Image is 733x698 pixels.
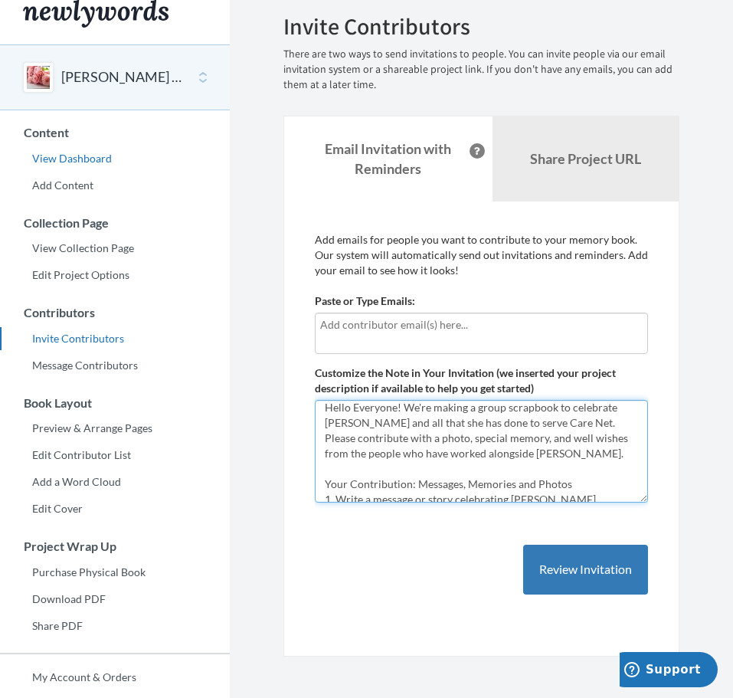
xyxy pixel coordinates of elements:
p: There are two ways to send invitations to people. You can invite people via our email invitation ... [283,47,679,93]
strong: Email Invitation with Reminders [325,140,451,177]
iframe: Opens a widget where you can chat to one of our agents [620,652,718,690]
h3: Content [1,126,230,139]
input: Add contributor email(s) here... [320,316,643,333]
h3: Collection Page [1,216,230,230]
h3: Contributors [1,306,230,320]
button: Review Invitation [523,545,648,595]
h3: Book Layout [1,396,230,410]
b: Share Project URL [530,150,641,167]
label: Paste or Type Emails: [315,293,415,309]
textarea: Hello Everyone! We're making a group scrapbook to celebrate [PERSON_NAME] and all that she has do... [315,400,648,503]
h3: Project Wrap Up [1,539,230,553]
h2: Invite Contributors [283,14,679,39]
p: Add emails for people you want to contribute to your memory book. Our system will automatically s... [315,232,648,278]
label: Customize the Note in Your Invitation (we inserted your project description if available to help ... [315,365,648,396]
button: [PERSON_NAME] Celebration [61,67,185,87]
